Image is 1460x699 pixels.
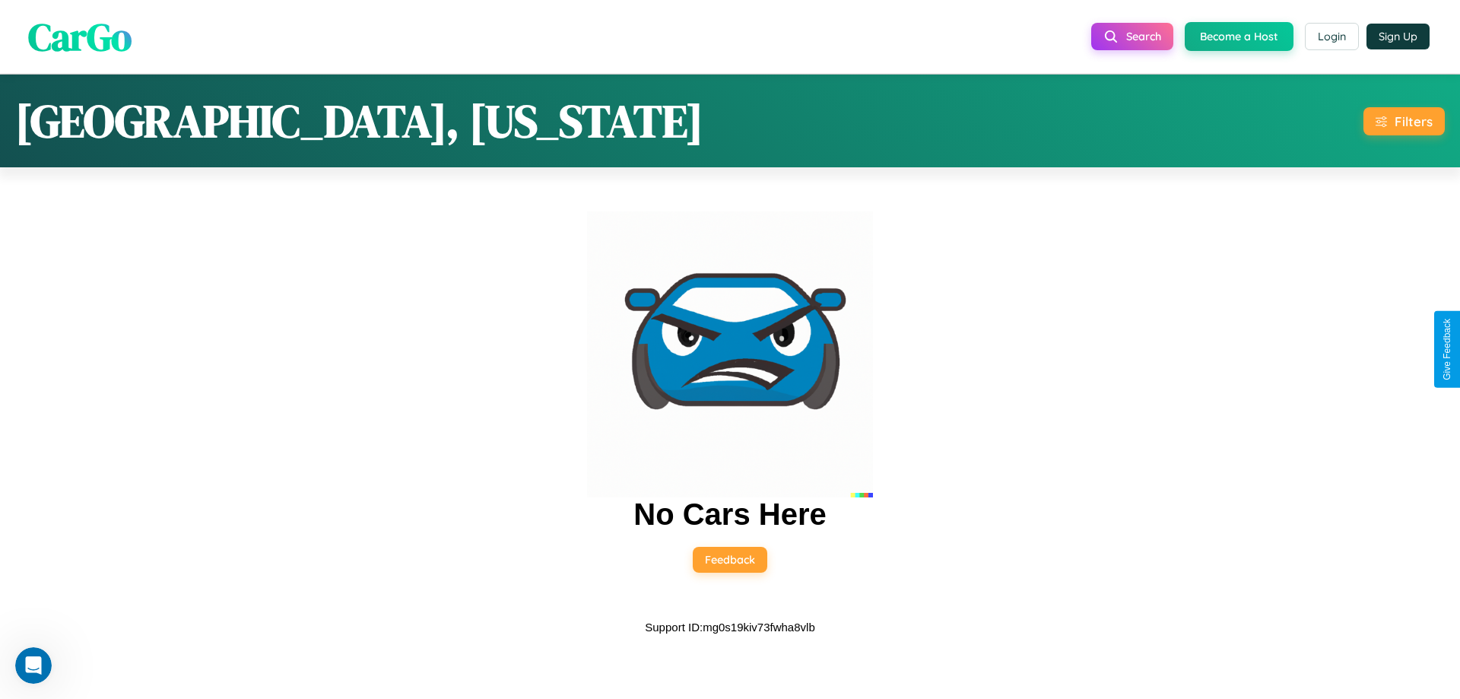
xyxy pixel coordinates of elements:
p: Support ID: mg0s19kiv73fwha8vlb [645,617,814,637]
h2: No Cars Here [633,497,826,532]
span: Search [1126,30,1161,43]
iframe: Intercom live chat [15,647,52,684]
button: Feedback [693,547,767,573]
button: Sign Up [1366,24,1430,49]
button: Filters [1363,107,1445,135]
img: car [587,211,873,497]
span: CarGo [28,10,132,62]
button: Search [1091,23,1173,50]
button: Login [1305,23,1359,50]
div: Give Feedback [1442,319,1452,380]
h1: [GEOGRAPHIC_DATA], [US_STATE] [15,90,703,152]
button: Become a Host [1185,22,1293,51]
div: Filters [1395,113,1433,129]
